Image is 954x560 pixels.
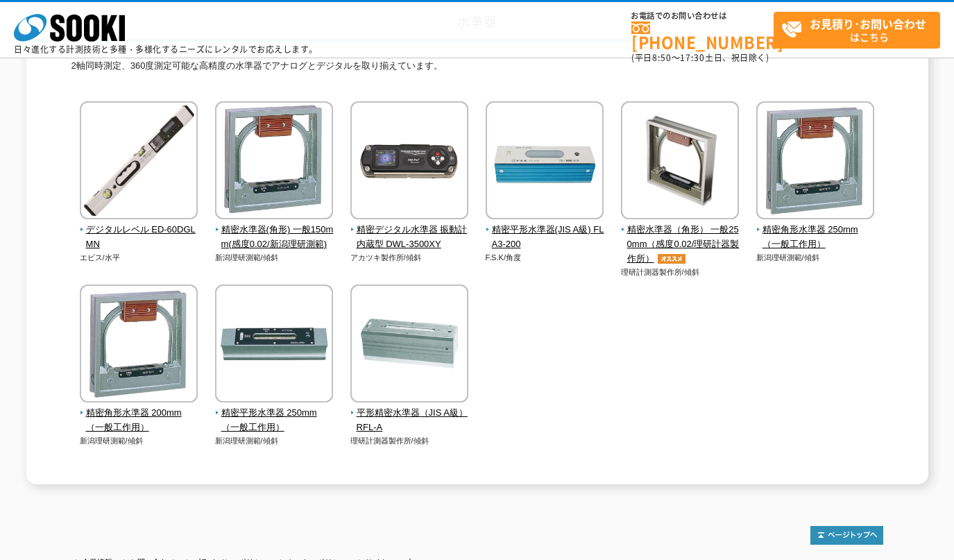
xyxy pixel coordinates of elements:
img: 精密水準器（角形） 一般250mm（感度0.02/理研計器製作所） [621,101,739,223]
span: 精密平形水準器(JIS A級) FLA3-200 [486,223,604,252]
img: 精密角形水準器 250mm（一般工作用） [756,101,874,223]
p: 新潟理研測範/傾斜 [756,252,875,264]
img: 精密平形水準器(JIS A級) FLA3-200 [486,101,604,223]
img: 平形精密水準器（JIS A級） RFL-A [350,285,468,406]
span: (平日 ～ 土日、祝日除く) [631,51,769,64]
span: お電話でのお問い合わせは [631,12,774,20]
span: 精密角形水準器 250mm（一般工作用） [756,223,875,252]
p: 新潟理研測範/傾斜 [215,252,334,264]
span: はこちら [781,12,939,47]
p: 理研計測器製作所/傾斜 [350,435,469,447]
p: エビス/水平 [80,252,198,264]
p: 新潟理研測範/傾斜 [80,435,198,447]
p: 新潟理研測範/傾斜 [215,435,334,447]
span: 精密水準器（角形） 一般250mm（感度0.02/理研計器製作所） [621,223,740,266]
a: デジタルレベル ED-60DGLMN [80,210,198,251]
p: 2軸同時測定、360度測定可能な高精度の水準器でアナログとデジタルを取り揃えています。 [71,59,883,80]
span: 8:50 [652,51,672,64]
p: アカツキ製作所/傾斜 [350,252,469,264]
a: 精密角形水準器 250mm（一般工作用） [756,210,875,251]
img: オススメ [654,254,689,264]
img: 精密デジタル水準器 振動計内蔵型 DWL-3500XY [350,101,468,223]
span: 精密平形水準器 250mm（一般工作用） [215,406,334,435]
a: 精密デジタル水準器 振動計内蔵型 DWL-3500XY [350,210,469,251]
a: お見積り･お問い合わせはこちら [774,12,940,49]
span: 17:30 [680,51,705,64]
a: 精密平形水準器 250mm（一般工作用） [215,393,334,434]
a: 精密水準器（角形） 一般250mm（感度0.02/理研計器製作所）オススメ [621,210,740,266]
span: 平形精密水準器（JIS A級） RFL-A [350,406,469,435]
span: 精密デジタル水準器 振動計内蔵型 DWL-3500XY [350,223,469,252]
img: 精密平形水準器 250mm（一般工作用） [215,285,333,406]
strong: お見積り･お問い合わせ [810,15,926,32]
img: 精密角形水準器 200mm（一般工作用） [80,285,198,406]
img: トップページへ [810,526,883,545]
span: デジタルレベル ED-60DGLMN [80,223,198,252]
a: 平形精密水準器（JIS A級） RFL-A [350,393,469,434]
p: 理研計測器製作所/傾斜 [621,266,740,278]
a: [PHONE_NUMBER] [631,22,774,50]
span: 精密水準器(角形) 一般150mm(感度0.02/新潟理研測範) [215,223,334,252]
img: デジタルレベル ED-60DGLMN [80,101,198,223]
img: 精密水準器(角形) 一般150mm(感度0.02/新潟理研測範) [215,101,333,223]
p: 日々進化する計測技術と多種・多様化するニーズにレンタルでお応えします。 [14,45,318,53]
a: 精密平形水準器(JIS A級) FLA3-200 [486,210,604,251]
a: 精密水準器(角形) 一般150mm(感度0.02/新潟理研測範) [215,210,334,251]
a: 精密角形水準器 200mm（一般工作用） [80,393,198,434]
p: F.S.K/角度 [486,252,604,264]
span: 精密角形水準器 200mm（一般工作用） [80,406,198,435]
